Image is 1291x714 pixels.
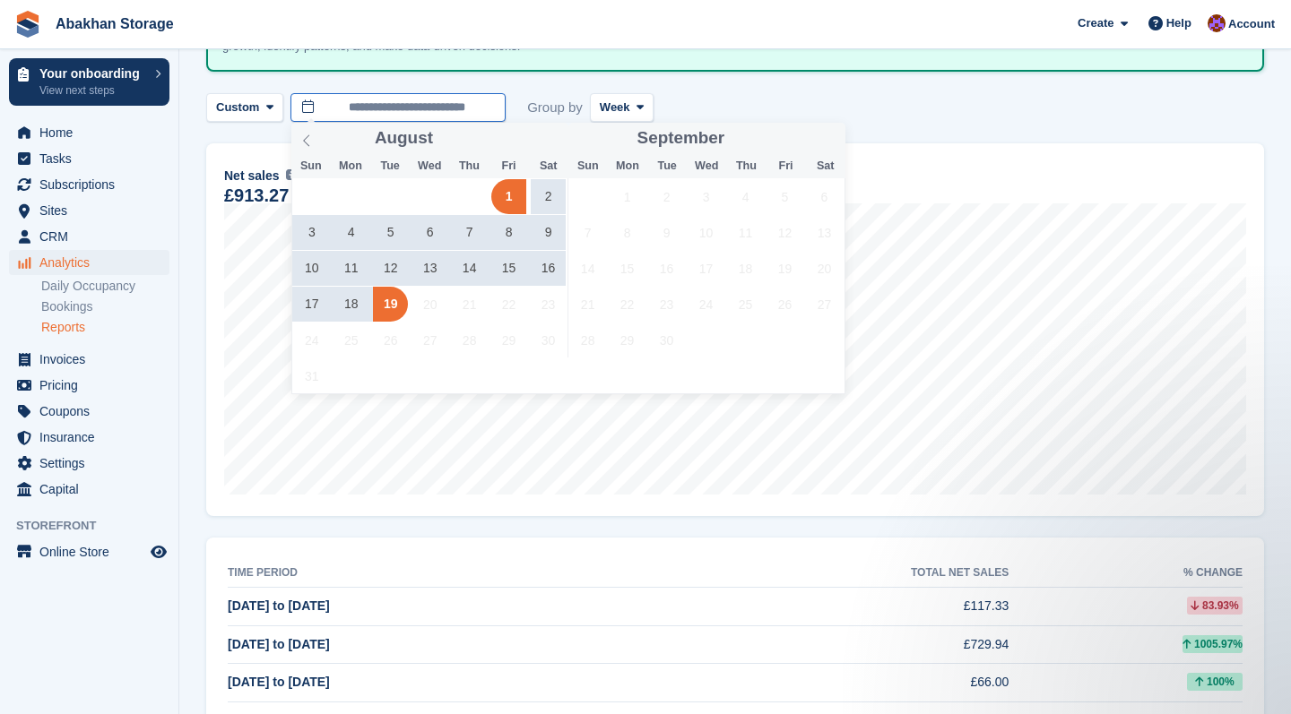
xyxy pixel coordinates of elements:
[294,251,329,286] span: August 10, 2025
[9,451,169,476] a: menu
[39,198,147,223] span: Sites
[14,11,41,38] img: stora-icon-8386f47178a22dfd0bd8f6a31ec36ba5ce8667c1dd55bd0f319d3a0aa187defe.svg
[39,82,146,99] p: View next steps
[39,224,147,249] span: CRM
[39,146,147,171] span: Tasks
[9,172,169,197] a: menu
[689,179,723,214] span: September 3, 2025
[433,129,490,148] input: Year
[728,287,763,322] span: September 25, 2025
[9,58,169,106] a: Your onboarding View next steps
[626,625,1009,664] td: £729.94
[491,287,526,322] span: August 22, 2025
[412,323,447,357] span: August 27, 2025
[286,169,297,180] img: icon-info-grey-7440780725fd019a000dd9b08b2336e03edf1995a4989e88bcd33f0948082b44.svg
[39,477,147,502] span: Capital
[728,215,763,250] span: September 11, 2025
[626,559,1009,588] th: Total net sales
[1078,14,1113,32] span: Create
[728,179,763,214] span: September 4, 2025
[531,251,566,286] span: August 16, 2025
[531,179,566,214] span: August 2, 2025
[1228,15,1275,33] span: Account
[610,179,645,214] span: September 1, 2025
[9,224,169,249] a: menu
[527,93,583,123] span: Group by
[610,215,645,250] span: September 8, 2025
[375,130,433,147] span: August
[626,588,1009,626] td: £117.33
[16,517,178,535] span: Storefront
[1183,635,1243,653] div: 1005.97%
[373,251,408,286] span: August 12, 2025
[767,251,802,286] span: September 19, 2025
[649,323,684,357] span: September 30, 2025
[531,287,566,322] span: August 23, 2025
[767,179,802,214] span: September 5, 2025
[647,160,687,172] span: Tue
[228,637,330,651] span: [DATE] to [DATE]
[491,215,526,250] span: August 8, 2025
[334,215,368,250] span: August 4, 2025
[9,539,169,564] a: menu
[452,287,487,322] span: August 21, 2025
[206,93,283,123] button: Custom
[531,323,566,357] span: August 30, 2025
[807,179,842,214] span: September 6, 2025
[48,9,181,39] a: Abakhan Storage
[491,251,526,286] span: August 15, 2025
[9,373,169,398] a: menu
[649,179,684,214] span: September 2, 2025
[9,146,169,171] a: menu
[228,559,626,588] th: Time period
[224,167,279,185] span: Net sales
[649,215,684,250] span: September 9, 2025
[1187,597,1243,615] div: 83.93%
[9,347,169,372] a: menu
[39,172,147,197] span: Subscriptions
[294,287,329,322] span: August 17, 2025
[294,323,329,357] span: August 24, 2025
[1009,559,1243,588] th: % change
[767,160,806,172] span: Fri
[689,287,723,322] span: September 24, 2025
[452,215,487,250] span: August 7, 2025
[610,251,645,286] span: September 15, 2025
[224,188,289,203] div: £913.27
[590,93,654,123] button: Week
[1166,14,1191,32] span: Help
[610,323,645,357] span: September 29, 2025
[412,215,447,250] span: August 6, 2025
[491,179,526,214] span: August 1, 2025
[637,130,725,147] span: September
[410,160,449,172] span: Wed
[452,251,487,286] span: August 14, 2025
[1187,673,1243,691] div: 100%
[228,675,330,689] span: [DATE] to [DATE]
[39,425,147,450] span: Insurance
[491,323,526,357] span: August 29, 2025
[600,99,630,116] span: Week
[9,477,169,502] a: menu
[148,541,169,563] a: Preview store
[412,251,447,286] span: August 13, 2025
[610,287,645,322] span: September 22, 2025
[39,347,147,372] span: Invoices
[767,287,802,322] span: September 26, 2025
[689,251,723,286] span: September 17, 2025
[1208,14,1226,32] img: William Abakhan
[41,278,169,295] a: Daily Occupancy
[687,160,726,172] span: Wed
[334,251,368,286] span: August 11, 2025
[39,539,147,564] span: Online Store
[570,287,605,322] span: September 21, 2025
[608,160,647,172] span: Mon
[452,323,487,357] span: August 28, 2025
[39,451,147,476] span: Settings
[331,160,370,172] span: Mon
[412,287,447,322] span: August 20, 2025
[216,99,259,116] span: Custom
[39,373,147,398] span: Pricing
[9,399,169,424] a: menu
[9,250,169,275] a: menu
